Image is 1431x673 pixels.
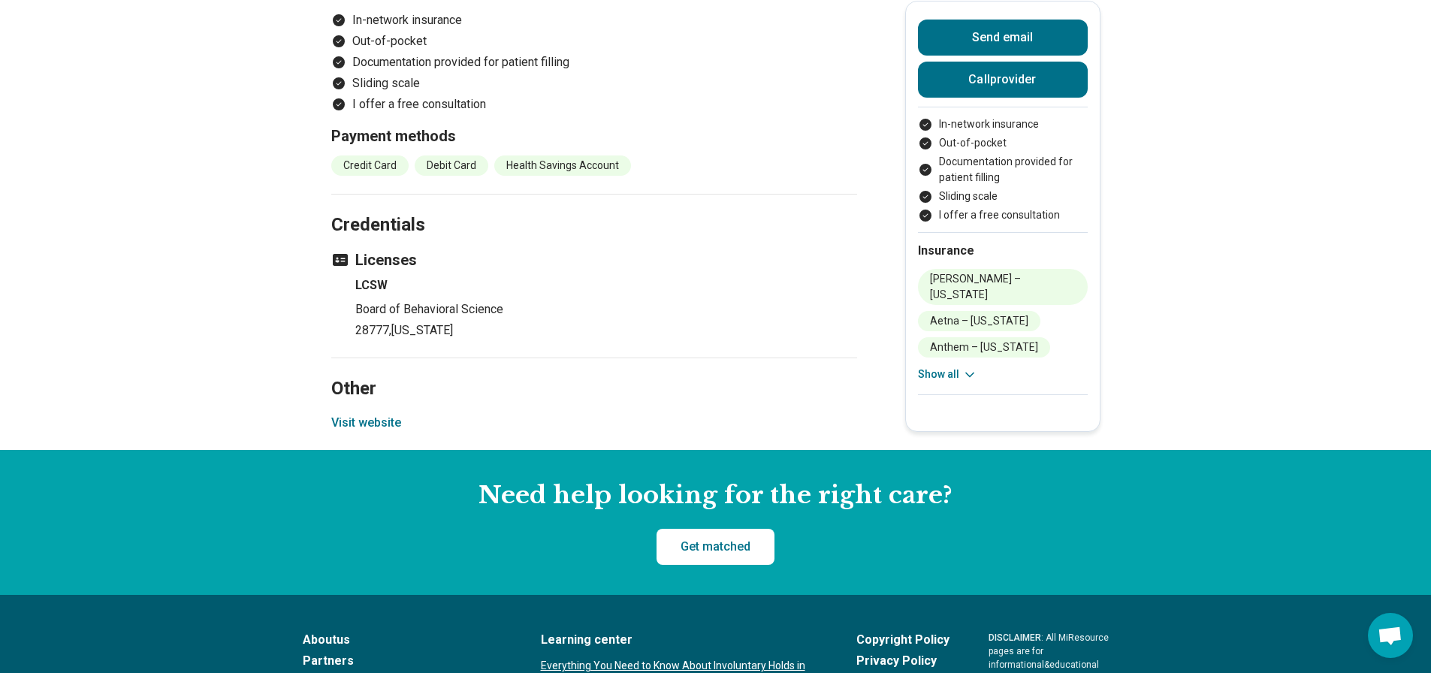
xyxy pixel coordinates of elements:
[918,135,1088,151] li: Out-of-pocket
[355,321,857,340] p: 28777
[331,32,857,50] li: Out-of-pocket
[12,480,1419,512] h2: Need help looking for the right care?
[331,74,857,92] li: Sliding scale
[331,177,857,238] h2: Credentials
[494,155,631,176] li: Health Savings Account
[918,189,1088,204] li: Sliding scale
[918,311,1040,331] li: Aetna – [US_STATE]
[331,11,857,29] li: In-network insurance
[918,207,1088,223] li: I offer a free consultation
[918,20,1088,56] button: Send email
[856,652,949,670] a: Privacy Policy
[918,367,977,382] button: Show all
[355,300,857,318] p: Board of Behavioral Science
[415,155,488,176] li: Debit Card
[389,323,453,337] span: , [US_STATE]
[331,414,401,432] button: Visit website
[331,340,857,402] h2: Other
[918,337,1050,358] li: Anthem – [US_STATE]
[918,242,1088,260] h2: Insurance
[541,631,817,649] a: Learning center
[331,155,409,176] li: Credit Card
[331,11,857,113] ul: Payment options
[918,116,1088,223] ul: Payment options
[331,53,857,71] li: Documentation provided for patient filling
[331,95,857,113] li: I offer a free consultation
[918,62,1088,98] button: Callprovider
[303,652,502,670] a: Partners
[355,276,857,294] h4: LCSW
[918,116,1088,132] li: In-network insurance
[331,249,857,270] h3: Licenses
[657,529,774,565] a: Get matched
[303,631,502,649] a: Aboutus
[918,269,1088,305] li: [PERSON_NAME] – [US_STATE]
[331,125,857,146] h3: Payment methods
[918,154,1088,186] li: Documentation provided for patient filling
[856,631,949,649] a: Copyright Policy
[1368,613,1413,658] div: Open chat
[989,632,1041,643] span: DISCLAIMER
